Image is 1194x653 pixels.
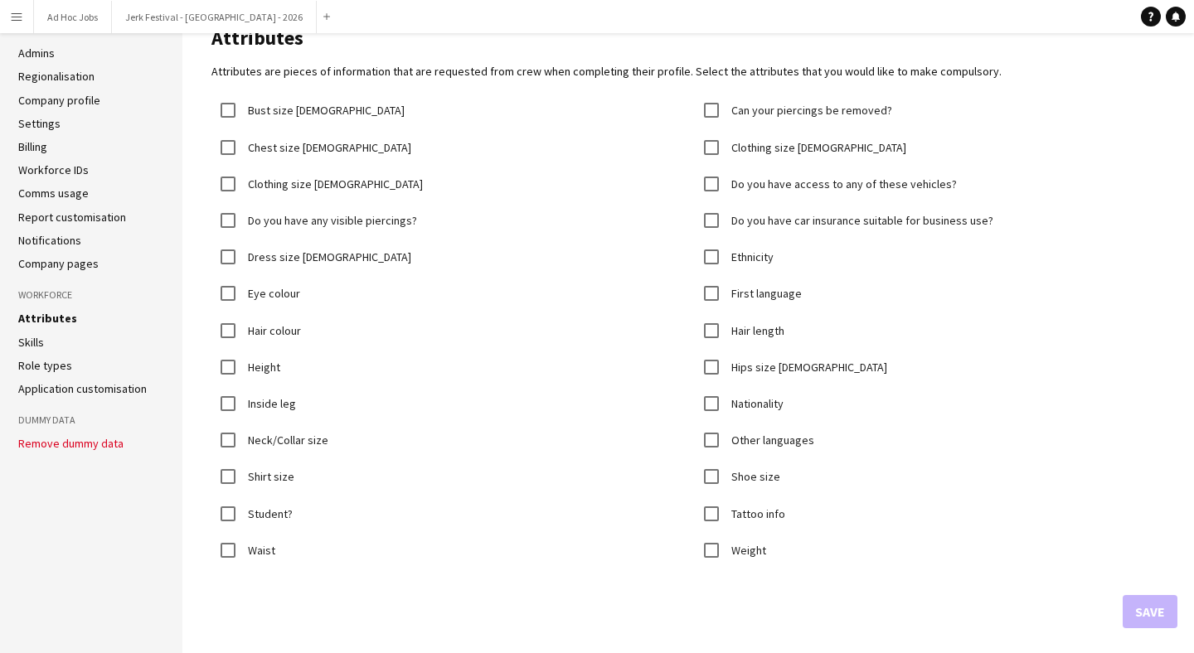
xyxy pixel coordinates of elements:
[245,543,275,558] label: Waist
[728,469,780,484] label: Shoe size
[245,139,411,154] label: Chest size [DEMOGRAPHIC_DATA]
[245,177,423,191] label: Clothing size [DEMOGRAPHIC_DATA]
[728,433,814,447] label: Other languages
[245,322,301,337] label: Hair colour
[18,186,89,201] a: Comms usage
[18,210,126,225] a: Report customisation
[18,116,61,131] a: Settings
[728,505,785,520] label: Tattoo info
[728,103,892,118] label: Can your piercings be removed?
[18,381,147,396] a: Application customisation
[245,505,293,520] label: Student?
[18,233,81,248] a: Notifications
[18,256,99,271] a: Company pages
[245,433,328,447] label: Neck/Collar size
[18,139,47,154] a: Billing
[211,26,1177,51] h1: Attributes
[728,177,957,191] label: Do you have access to any of these vehicles?
[34,1,112,33] button: Ad Hoc Jobs
[18,46,55,60] a: Admins
[18,335,44,350] a: Skills
[728,322,784,337] label: Hair length
[728,286,802,301] label: First language
[18,358,72,373] a: Role types
[112,1,317,33] button: Jerk Festival - [GEOGRAPHIC_DATA] - 2026
[728,249,774,264] label: Ethnicity
[18,437,124,450] button: Remove dummy data
[18,162,89,177] a: Workforce IDs
[728,543,766,558] label: Weight
[18,311,77,326] a: Attributes
[18,413,164,428] h3: Dummy Data
[245,286,300,301] label: Eye colour
[245,469,294,484] label: Shirt size
[245,396,296,411] label: Inside leg
[245,249,411,264] label: Dress size [DEMOGRAPHIC_DATA]
[245,103,405,118] label: Bust size [DEMOGRAPHIC_DATA]
[728,139,906,154] label: Clothing size [DEMOGRAPHIC_DATA]
[211,64,1177,79] p: Attributes are pieces of information that are requested from crew when completing their profile. ...
[18,288,164,302] h3: Workforce
[245,213,417,228] label: Do you have any visible piercings?
[245,360,280,375] label: Height
[728,396,784,411] label: Nationality
[728,213,993,228] label: Do you have car insurance suitable for business use?
[18,93,100,108] a: Company profile
[18,69,95,84] a: Regionalisation
[728,360,887,375] label: Hips size [DEMOGRAPHIC_DATA]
